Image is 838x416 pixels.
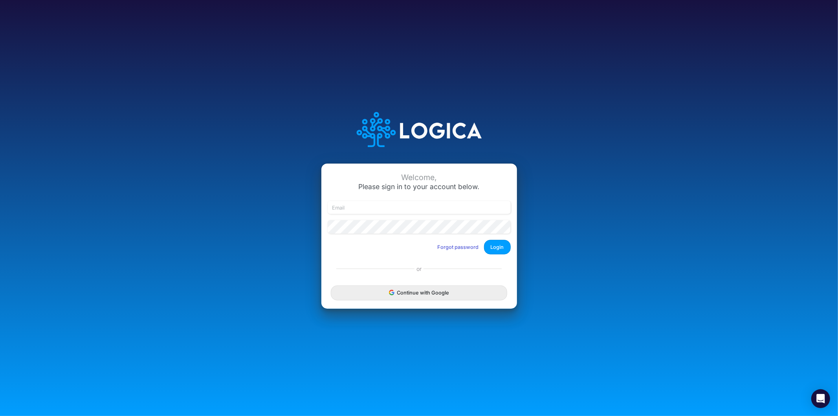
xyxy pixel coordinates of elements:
[484,240,511,254] button: Login
[811,389,830,408] div: Open Intercom Messenger
[359,182,480,191] span: Please sign in to your account below.
[433,241,484,254] button: Forgot password
[331,285,507,300] button: Continue with Google
[328,201,511,214] input: Email
[328,173,511,182] div: Welcome,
